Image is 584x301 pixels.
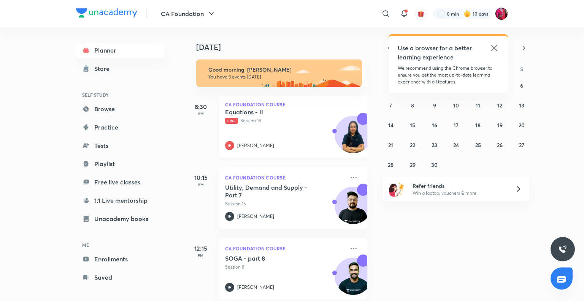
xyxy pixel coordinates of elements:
[225,244,344,253] p: CA Foundation Course
[76,193,164,208] a: 1:1 Live mentorship
[335,191,371,227] img: Avatar
[432,141,437,149] abbr: September 23, 2025
[516,139,528,151] button: September 27, 2025
[495,7,508,20] img: Anushka Gupta
[225,184,320,199] h5: Utility, Demand and Supply - Part 7
[433,102,436,109] abbr: September 9, 2025
[413,190,506,197] p: Win a laptop, vouchers & more
[196,43,375,52] h4: [DATE]
[432,122,437,129] abbr: September 16, 2025
[186,173,216,182] h5: 10:15
[472,99,484,111] button: September 11, 2025
[225,255,320,262] h5: SOGA - part 8
[475,122,481,129] abbr: September 18, 2025
[186,244,216,253] h5: 12:15
[76,101,164,117] a: Browse
[413,182,506,190] h6: Refer friends
[520,82,523,89] abbr: September 6, 2025
[225,118,238,124] span: Live
[428,139,441,151] button: September 23, 2025
[225,108,320,116] h5: Equations - II
[225,200,344,207] p: Session 15
[520,66,523,73] abbr: Saturday
[428,119,441,131] button: September 16, 2025
[497,102,502,109] abbr: September 12, 2025
[208,66,355,73] h6: Good morning, [PERSON_NAME]
[450,139,462,151] button: September 24, 2025
[475,141,481,149] abbr: September 25, 2025
[156,6,221,21] button: CA Foundation
[388,141,393,149] abbr: September 21, 2025
[225,117,344,124] p: Session 16
[335,262,371,298] img: Avatar
[428,159,441,171] button: September 30, 2025
[398,65,499,85] p: We recommend using the Chrome browser to ensure you get the most up-to-date learning experience w...
[76,211,164,226] a: Unacademy books
[417,10,424,17] img: avatar
[237,284,274,291] p: [PERSON_NAME]
[454,122,459,129] abbr: September 17, 2025
[76,8,137,18] img: Company Logo
[519,122,525,129] abbr: September 20, 2025
[237,142,274,149] p: [PERSON_NAME]
[76,43,164,58] a: Planner
[519,102,524,109] abbr: September 13, 2025
[76,138,164,153] a: Tests
[431,161,438,168] abbr: September 30, 2025
[415,8,427,20] button: avatar
[494,119,506,131] button: September 19, 2025
[558,245,567,254] img: ttu
[76,239,164,251] h6: ME
[463,10,471,18] img: streak
[76,270,164,285] a: Saved
[385,119,397,131] button: September 14, 2025
[335,120,371,157] img: Avatar
[76,120,164,135] a: Practice
[450,119,462,131] button: September 17, 2025
[225,173,344,182] p: CA Foundation Course
[450,99,462,111] button: September 10, 2025
[186,182,216,187] p: AM
[186,111,216,116] p: AM
[411,102,414,109] abbr: September 8, 2025
[453,141,459,149] abbr: September 24, 2025
[389,102,392,109] abbr: September 7, 2025
[516,79,528,91] button: September 6, 2025
[406,99,419,111] button: September 8, 2025
[196,59,362,87] img: morning
[76,61,164,76] a: Store
[472,139,484,151] button: September 25, 2025
[225,264,344,271] p: Session 8
[497,122,503,129] abbr: September 19, 2025
[385,159,397,171] button: September 28, 2025
[76,175,164,190] a: Free live classes
[208,74,355,80] p: You have 3 events [DATE]
[410,141,415,149] abbr: September 22, 2025
[398,43,473,62] h5: Use a browser for a better learning experience
[497,141,503,149] abbr: September 26, 2025
[472,119,484,131] button: September 18, 2025
[519,141,524,149] abbr: September 27, 2025
[388,122,394,129] abbr: September 14, 2025
[388,161,394,168] abbr: September 28, 2025
[76,156,164,171] a: Playlist
[237,213,274,220] p: [PERSON_NAME]
[410,161,416,168] abbr: September 29, 2025
[428,99,441,111] button: September 9, 2025
[94,64,114,73] div: Store
[476,102,480,109] abbr: September 11, 2025
[76,8,137,19] a: Company Logo
[186,253,216,258] p: PM
[406,119,419,131] button: September 15, 2025
[516,99,528,111] button: September 13, 2025
[385,99,397,111] button: September 7, 2025
[494,139,506,151] button: September 26, 2025
[410,122,415,129] abbr: September 15, 2025
[385,139,397,151] button: September 21, 2025
[406,139,419,151] button: September 22, 2025
[225,102,361,107] p: CA Foundation Course
[76,88,164,101] h6: SELF STUDY
[76,251,164,267] a: Enrollments
[494,99,506,111] button: September 12, 2025
[389,181,405,197] img: referral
